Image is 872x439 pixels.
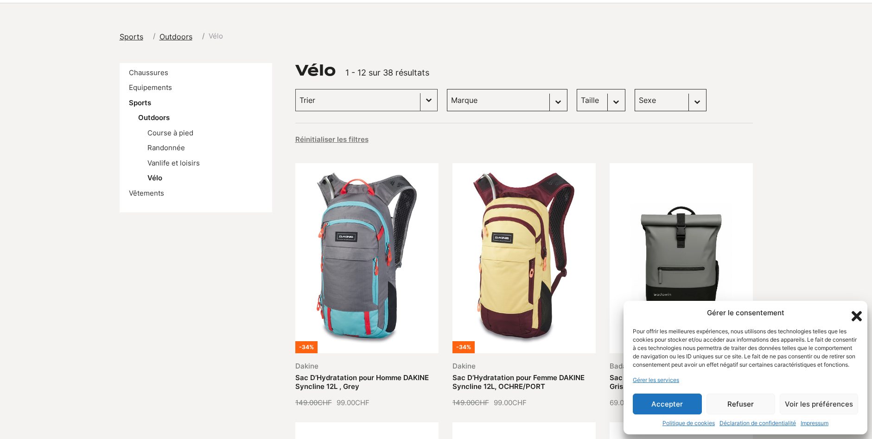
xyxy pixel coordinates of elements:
a: Course à pied [147,128,193,137]
span: 1 - 12 sur 38 résultats [345,68,429,77]
a: Sac D’Hydratation pour Homme DAKINE Syncline 12L , Grey [295,373,429,391]
a: Chaussures [129,68,168,77]
a: Déclaration de confidentialité [719,419,796,427]
input: Trier [299,94,416,106]
a: Gérer les services [633,376,679,384]
button: Réinitialiser les filtres [295,135,369,144]
h1: Vélo [295,63,336,78]
a: Sports [120,31,149,42]
a: Vélo [147,173,162,182]
a: Vêtements [129,189,164,197]
a: Outdoors [159,31,198,42]
button: Voir les préférences [780,394,858,414]
span: Vélo [209,31,223,42]
a: Equipements [129,83,172,92]
div: Fermer la boîte de dialogue [849,308,858,318]
a: Impressum [801,419,828,427]
button: Refuser [707,394,776,414]
nav: breadcrumbs [120,31,223,42]
a: Outdoors [138,113,170,122]
span: Outdoors [159,32,192,41]
a: Sac D’Hydratation pour Femme DAKINE Syncline 12L, OCHRE/PORT [452,373,585,391]
a: Sac à dos [PERSON_NAME] 2 en 1 27L, Gris [610,373,740,391]
div: Pour offrir les meilleures expériences, nous utilisons des technologies telles que les cookies po... [633,327,857,369]
button: Accepter [633,394,702,414]
a: Politique de cookies [662,419,715,427]
span: Sports [120,32,143,41]
a: Randonnée [147,143,185,152]
a: Sports [129,98,151,107]
button: Basculer la liste [420,89,437,111]
div: Gérer le consentement [707,308,784,318]
a: Vanlife et loisirs [147,159,200,167]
